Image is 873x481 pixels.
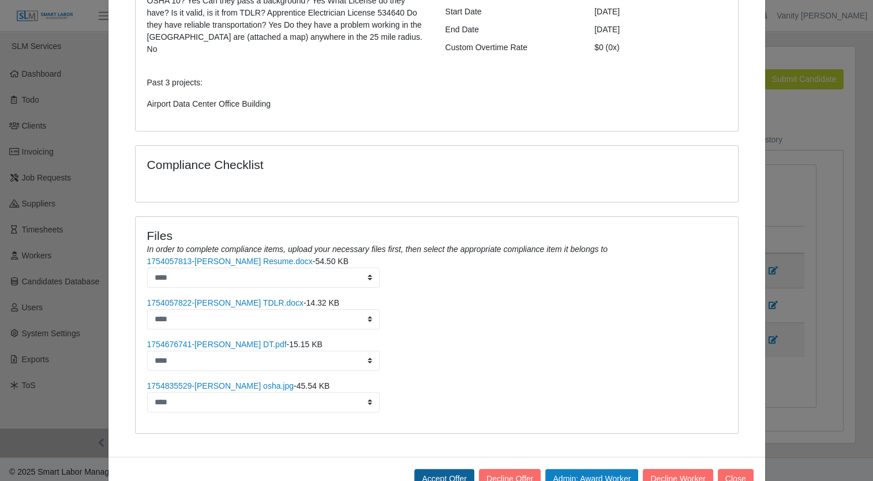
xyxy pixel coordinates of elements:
li: - [147,339,726,371]
span: 15.15 KB [289,340,323,349]
li: - [147,297,726,329]
div: End Date [437,24,586,36]
p: Past 3 projects: [147,77,428,89]
a: 1754057813-[PERSON_NAME] Resume.docx [147,257,313,266]
span: 14.32 KB [306,298,340,307]
li: - [147,255,726,288]
div: Custom Overtime Rate [437,42,586,54]
span: [DATE] [594,25,620,34]
span: 45.54 KB [297,381,330,390]
h4: Files [147,228,726,243]
span: $0 (0x) [594,43,620,52]
a: 1754835529-[PERSON_NAME] osha.jpg [147,381,294,390]
h4: Compliance Checklist [147,157,527,172]
li: - [147,380,726,412]
i: In order to complete compliance items, upload your necessary files first, then select the appropr... [147,245,608,254]
a: 1754057822-[PERSON_NAME] TDLR.docx [147,298,304,307]
a: 1754676741-[PERSON_NAME] DT.pdf [147,340,287,349]
span: 54.50 KB [315,257,349,266]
